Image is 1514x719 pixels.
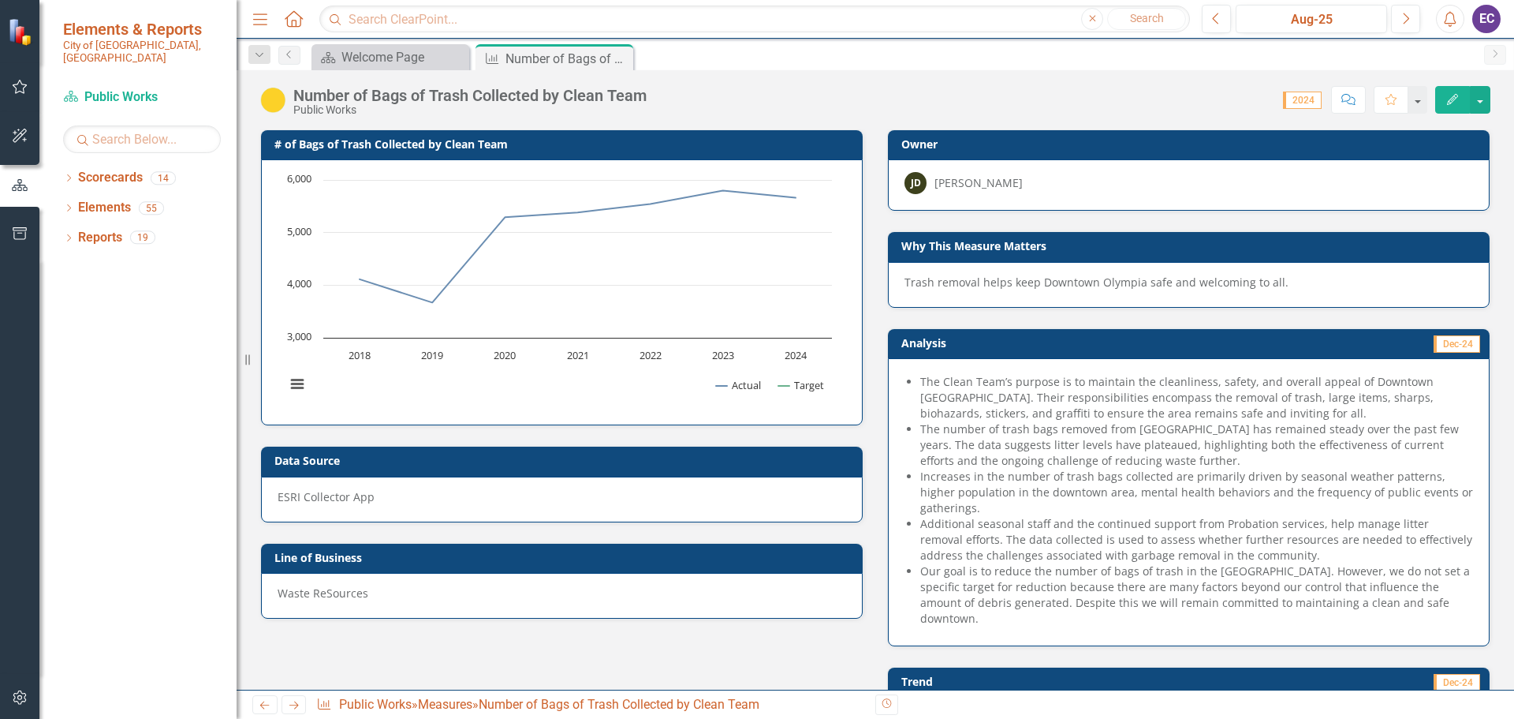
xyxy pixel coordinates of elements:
text: 2023 [712,348,734,362]
text: 2022 [640,348,662,362]
button: EC [1472,5,1501,33]
div: Number of Bags of Trash Collected by Clean Team [505,49,629,69]
span: 2024 [1283,92,1322,109]
text: 2020 [494,348,516,362]
div: » » [316,696,863,714]
span: Search [1130,12,1164,24]
input: Search ClearPoint... [319,6,1190,33]
button: Show Target [778,378,825,392]
h3: Trend [901,676,1131,687]
input: Search Below... [63,125,221,153]
a: Public Works [339,697,412,712]
h3: Why This Measure Matters [901,240,1482,252]
div: Number of Bags of Trash Collected by Clean Team [479,697,759,712]
li: The Clean Team’s purpose is to maintain the cleanliness, safety, and overall appeal of Downtown [... [920,374,1473,421]
text: 2024 [785,348,807,362]
div: [PERSON_NAME] [934,175,1023,191]
a: Welcome Page [315,47,465,67]
svg: Interactive chart [278,172,840,409]
div: Chart. Highcharts interactive chart. [278,172,846,409]
span: Trash removal helps keep Downtown Olympia safe and welcoming to all. [904,275,1288,290]
button: Show Actual [716,378,761,392]
a: Public Works [63,88,221,107]
text: 5,000 [287,224,311,238]
a: Measures [418,697,472,712]
div: 14 [151,171,176,185]
text: 6,000 [287,171,311,185]
img: ClearPoint Strategy [8,17,35,45]
button: Search [1107,8,1186,30]
a: Elements [78,199,131,217]
span: Dec-24 [1434,674,1480,691]
h3: Analysis [901,337,1182,349]
h3: # of Bags of Trash Collected by Clean Team [274,138,855,150]
text: 4,000 [287,276,311,290]
div: Number of Bags of Trash Collected by Clean Team [293,87,647,104]
span: Dec-24 [1434,335,1480,353]
button: Aug-25 [1236,5,1387,33]
small: City of [GEOGRAPHIC_DATA], [GEOGRAPHIC_DATA] [63,39,221,65]
button: View chart menu, Chart [286,373,308,395]
div: JD [904,172,927,194]
span: Waste ReSources [278,586,368,601]
div: Public Works [293,104,647,116]
a: Reports [78,229,122,247]
div: Welcome Page [341,47,465,67]
text: 2019 [421,348,443,362]
h3: Data Source [274,455,855,466]
li: The number of trash bags removed from [GEOGRAPHIC_DATA] has remained steady over the past few yea... [920,421,1473,469]
a: Scorecards [78,169,143,187]
text: 2018 [349,348,371,362]
li: Additional seasonal staff and the continued support from Probation services, help manage litter r... [920,516,1473,564]
div: ESRI Collector App [278,489,846,505]
h3: Line of Business [274,552,855,564]
img: Caution [260,88,285,113]
div: Aug-25 [1241,10,1382,29]
text: 2021 [567,348,589,362]
li: Increases in the number of trash bags collected are primarily driven by seasonal weather patterns... [920,469,1473,516]
div: 55 [139,201,164,215]
span: Elements & Reports [63,20,221,39]
h3: Owner [901,138,1482,150]
li: Our goal is to reduce the number of bags of trash in the [GEOGRAPHIC_DATA]. However, we do not se... [920,564,1473,627]
div: 19 [130,231,155,245]
text: 3,000 [287,329,311,343]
